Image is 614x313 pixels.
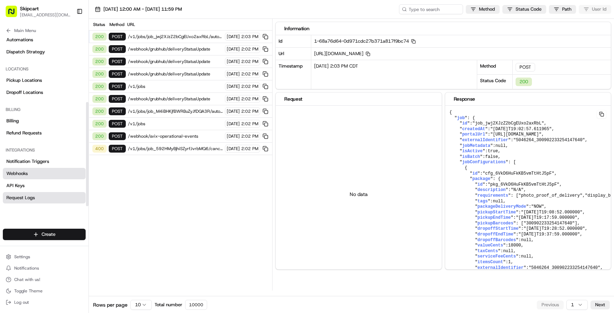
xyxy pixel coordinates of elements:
button: [DATE] 12:00 AM - [DATE] 11:59 PM [92,4,185,14]
span: id [472,171,477,176]
div: 200 [92,132,107,140]
div: 200 [92,33,107,41]
span: [DATE] [227,59,240,64]
div: 400 [92,145,107,153]
span: [DATE] [227,96,240,102]
div: URL [127,22,269,27]
div: POST [516,63,535,71]
button: Start new chat [121,70,129,79]
span: "5046264_300902233254147640" [529,265,600,270]
span: portalUrl [462,132,485,137]
span: Dropoff Locations [6,89,43,96]
span: [DATE] [227,46,240,52]
div: POST [109,107,126,115]
span: /webhook/grubhub/deliveryStatusUpdate [128,46,223,52]
span: "[DATE]T19:28:52.000000" [523,226,585,231]
div: Url [276,47,311,60]
a: Dispatch Strategy [3,46,86,58]
div: Billing [3,104,86,115]
span: itemsCount [478,260,503,265]
div: POST [109,120,126,128]
span: [DATE] [227,133,240,139]
span: "300902233254147640" [524,221,575,226]
button: Chat with us! [3,275,86,285]
button: Settings [3,252,86,262]
span: [DATE] [227,34,240,39]
span: Settings [14,254,30,260]
span: 2:03 PM [241,34,258,39]
div: Information [284,25,602,32]
span: Path [562,6,571,12]
span: Refund Requests [6,130,42,136]
span: [DATE] [227,108,240,114]
span: null [521,238,531,243]
span: pickupBarcodes [478,221,513,226]
img: 1736555255976-a54dd68f-1ca7-489b-9aae-adbdc363a1c4 [7,68,20,81]
a: Notification Triggers [3,156,86,167]
input: Clear [18,46,117,53]
span: [DATE] [227,121,240,127]
span: true [488,149,498,154]
span: "[URL][DOMAIN_NAME]" [490,132,542,137]
span: /v1/jobs [128,121,223,127]
span: jobConfigurations [462,160,506,165]
div: 200 [516,78,532,86]
span: "photo_proof_of_delivery" [518,193,582,198]
span: Pylon [71,121,86,126]
a: Refund Requests [3,127,86,139]
span: Method [479,6,495,12]
span: id [478,182,483,187]
a: Billing [3,115,86,127]
div: Id [276,35,311,47]
div: Timestamp [276,60,311,89]
div: Locations [3,63,86,75]
span: 2:02 PM [241,84,258,89]
span: job [457,116,465,121]
span: /v1/jobs [128,84,223,89]
span: /webhook/svix-operational-events [128,133,223,139]
div: Response [454,95,602,102]
div: 200 [92,83,107,90]
p: Welcome 👋 [7,28,129,40]
span: Chat with us! [14,277,40,282]
span: "N/A" [511,187,523,192]
div: Method [108,22,125,27]
span: [DATE] [227,84,240,89]
span: "5046264_300902233254147640" [513,138,585,143]
a: API Keys [3,180,86,191]
span: taxCents [478,249,498,254]
div: POST [109,45,126,53]
span: /v1/jobs/job_592HMyBjhiSZyrfJvrbMQ6/cancel [128,146,223,152]
span: [URL][DOMAIN_NAME] [314,51,370,57]
span: API Keys [6,182,25,189]
span: requirements [478,193,508,198]
span: /webhook/grubhub/deliveryStatusUpdate [128,59,223,64]
div: 200 [92,120,107,128]
div: [DATE] 2:03 PM CDT [311,60,477,89]
span: "NOW" [531,204,544,209]
span: "cfg_6VkD6HuFkKB5vmTtHtJ5pF" [483,171,554,176]
span: Create [42,231,55,238]
span: Status Code [516,6,542,12]
div: POST [109,33,126,41]
input: Type to search [399,4,463,14]
div: Start new chat [24,68,117,75]
span: false [485,154,498,159]
div: 200 [92,58,107,65]
div: POST [109,70,126,78]
span: Automations [6,37,33,43]
div: Request [284,95,433,102]
p: No data [350,191,368,198]
div: POST [109,83,126,90]
span: 2:02 PM [241,133,258,139]
a: 📗Knowledge Base [4,100,57,113]
span: dropoffBarcodes [478,238,516,243]
span: isActive [462,149,483,154]
span: valueCents [478,243,503,248]
span: [EMAIL_ADDRESS][DOMAIN_NAME] [20,12,71,18]
div: POST [109,145,126,153]
a: Dropoff Locations [3,87,86,98]
span: package [472,176,490,181]
button: Log out [3,297,86,307]
span: Total number [155,302,182,308]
